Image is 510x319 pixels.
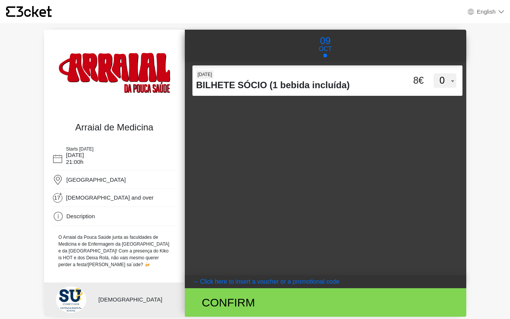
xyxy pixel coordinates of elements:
[54,194,63,203] span: 17
[6,6,15,17] g: {' '}
[387,73,426,88] div: 8€
[192,277,199,286] arrow: →
[66,194,154,201] span: [DEMOGRAPHIC_DATA] and over
[196,80,388,91] h4: BILHETE SÓCIO (1 bebida incluída)
[99,295,173,304] p: [DEMOGRAPHIC_DATA]
[319,44,332,54] p: Oct
[185,275,466,288] button: → Click here to insert a voucher or a promotional code
[66,152,84,165] span: [DATE] 21:00h
[196,294,369,311] div: Confirm
[200,278,339,285] coupontext: Click here to insert a voucher or a promotional code
[55,122,174,133] h4: Arraial de Medicina
[66,146,94,152] span: Starts [DATE]
[59,192,63,196] span: +
[185,288,466,317] button: Confirm
[434,73,456,88] select: [DATE] BILHETE SÓCIO (1 bebida incluída) 8€
[51,43,178,114] img: 22d9fe1a39b24931814a95254e6a5dd4.webp
[319,34,332,48] p: 09
[67,176,126,183] span: [GEOGRAPHIC_DATA]
[311,33,340,58] button: 09 Oct
[196,70,214,79] span: [DATE]
[59,235,170,267] span: O Arraial da Pouca Saúde junta as faculdades de Medicina e de Enfermagem da [GEOGRAPHIC_DATA] e d...
[67,213,95,219] span: Description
